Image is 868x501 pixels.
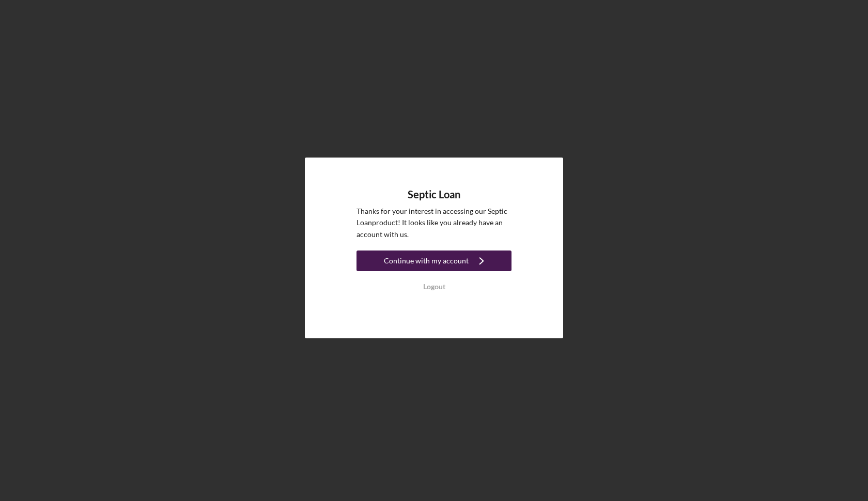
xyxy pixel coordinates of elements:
[384,251,469,271] div: Continue with my account
[423,276,445,297] div: Logout
[408,189,460,200] h4: Septic Loan
[357,276,512,297] button: Logout
[357,251,512,271] button: Continue with my account
[357,206,512,240] p: Thanks for your interest in accessing our Septic Loan product! It looks like you already have an ...
[357,251,512,274] a: Continue with my account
